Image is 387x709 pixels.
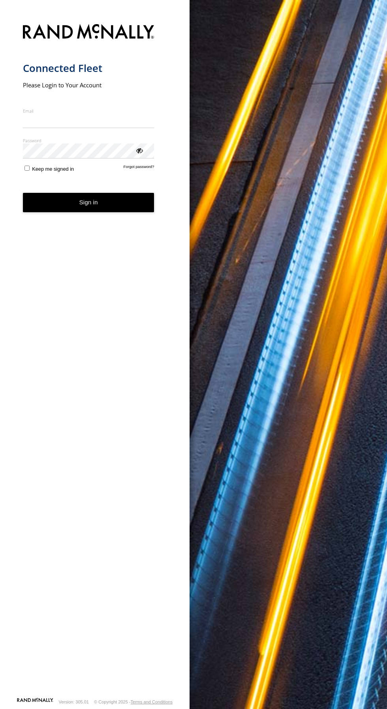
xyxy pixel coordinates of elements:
[23,193,154,212] button: Sign in
[23,81,154,89] h2: Please Login to Your Account
[23,138,154,143] label: Password
[131,700,173,704] a: Terms and Conditions
[17,698,53,706] a: Visit our Website
[59,700,89,704] div: Version: 305.01
[24,166,30,171] input: Keep me signed in
[23,23,154,43] img: Rand McNally
[135,146,143,154] div: ViewPassword
[23,19,167,697] form: main
[23,62,154,75] h1: Connected Fleet
[32,166,74,172] span: Keep me signed in
[23,108,154,114] label: Email
[124,164,154,172] a: Forgot password?
[94,700,173,704] div: © Copyright 2025 -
